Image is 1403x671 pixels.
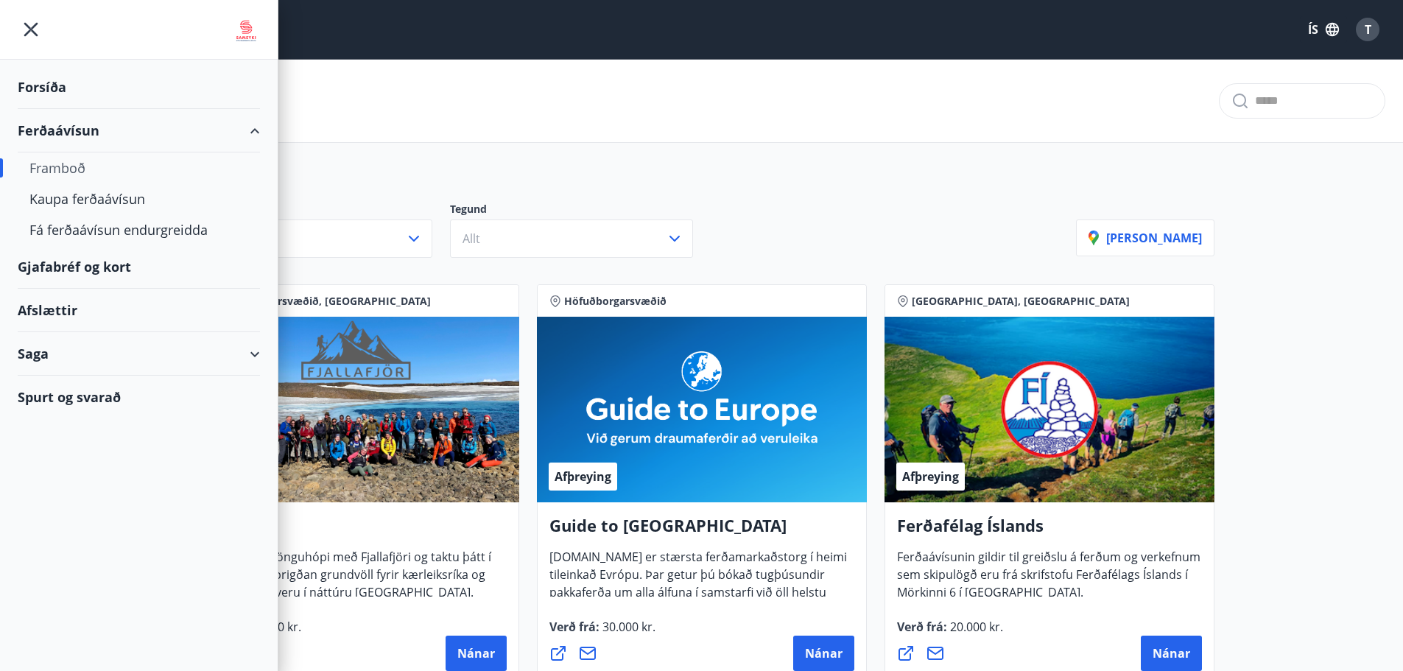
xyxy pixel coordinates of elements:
span: 20.000 kr. [947,619,1003,635]
span: [DOMAIN_NAME] er stærsta ferðamarkaðstorg í heimi tileinkað Evrópu. Þar getur þú bókað tugþúsundi... [549,549,847,647]
button: Nánar [793,636,854,671]
div: Kaupa ferðaávísun [29,183,248,214]
span: Afþreying [902,468,959,485]
span: Verð frá : [897,619,1003,647]
h4: Fjallafjör [202,514,507,548]
div: Framboð [29,152,248,183]
button: [PERSON_NAME] [1076,219,1214,256]
span: Höfuðborgarsvæðið, [GEOGRAPHIC_DATA] [217,294,431,309]
span: Afþreying [555,468,611,485]
button: Allt [450,219,693,258]
span: T [1365,21,1371,38]
div: Forsíða [18,66,260,109]
div: Afslættir [18,289,260,332]
span: 30.000 kr. [599,619,655,635]
span: Verð frá : [549,619,655,647]
button: Nánar [446,636,507,671]
div: Ferðaávísun [18,109,260,152]
button: T [1350,12,1385,47]
span: Nánar [805,645,843,661]
span: Höfuðborgarsvæðið [564,294,667,309]
h4: Guide to [GEOGRAPHIC_DATA] [549,514,854,548]
div: Spurt og svarað [18,376,260,418]
div: Gjafabréf og kort [18,245,260,289]
span: Nánar [457,645,495,661]
div: Fá ferðaávísun endurgreidda [29,214,248,245]
span: Allt [463,231,480,247]
img: union_logo [232,16,260,46]
span: Ferðaávísunin gildir til greiðslu á ferðum og verkefnum sem skipulögð eru frá skrifstofu Ferðafél... [897,549,1200,612]
p: [PERSON_NAME] [1089,230,1202,246]
button: Allt [189,219,432,258]
p: Tegund [450,202,711,219]
button: Nánar [1141,636,1202,671]
span: Vertu með í gönguhópi með Fjallafjöri og taktu þátt í að skapa heilbrigðan grundvöll fyrir kærlei... [202,549,491,612]
span: [GEOGRAPHIC_DATA], [GEOGRAPHIC_DATA] [912,294,1130,309]
h4: Ferðafélag Íslands [897,514,1202,548]
span: Nánar [1153,645,1190,661]
button: menu [18,16,44,43]
p: Svæði [189,202,450,219]
button: ÍS [1300,16,1347,43]
div: Saga [18,332,260,376]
